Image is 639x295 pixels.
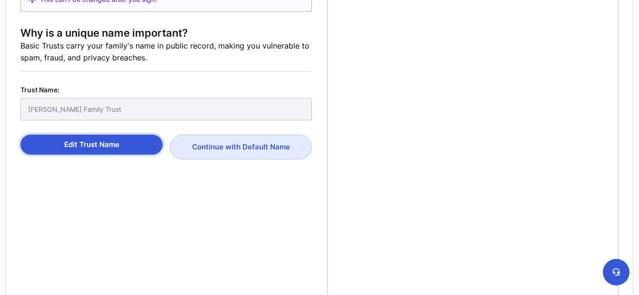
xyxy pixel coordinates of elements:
[20,40,312,64] div: Basic Trusts carry your family's name in public record, making you vulnerable to spam, fraud, and...
[170,135,312,159] button: Continue with Default Name
[20,98,312,120] div: [PERSON_NAME] Family Trust
[20,86,312,94] div: Trust Name:
[20,26,188,40] span: Why is a unique name important?
[20,135,163,155] button: Edit Trust Name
